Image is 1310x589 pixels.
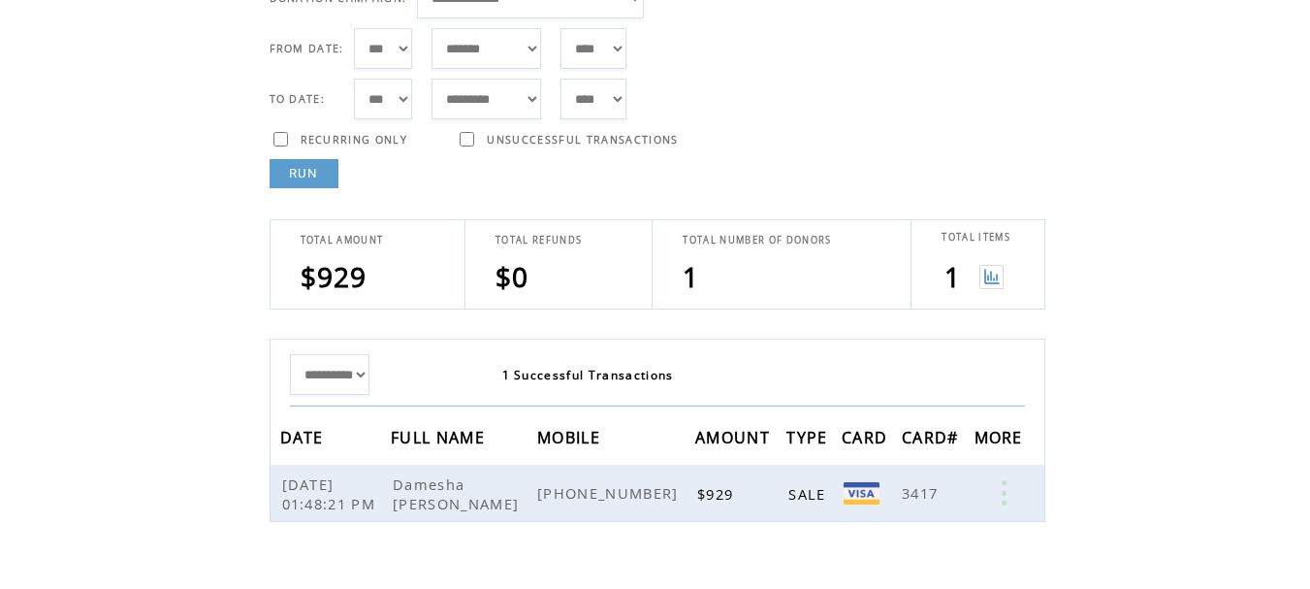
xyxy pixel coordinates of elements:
img: Visa [844,482,879,505]
a: DATE [280,431,329,442]
span: $929 [697,484,738,504]
a: TYPE [786,431,832,442]
span: DATE [280,422,329,458]
a: AMOUNT [695,431,775,442]
span: TOTAL AMOUNT [301,234,384,246]
span: [PHONE_NUMBER] [537,483,684,503]
span: FROM DATE: [270,42,344,55]
span: TO DATE: [270,92,326,106]
span: Damesha [PERSON_NAME] [393,474,524,513]
span: CARD# [902,422,964,458]
span: FULL NAME [391,422,490,458]
span: AMOUNT [695,422,775,458]
span: TOTAL REFUNDS [495,234,582,246]
span: [DATE] 01:48:21 PM [282,474,381,513]
span: TOTAL ITEMS [942,231,1010,244]
span: MOBILE [537,422,605,458]
span: RECURRING ONLY [301,133,408,147]
a: MOBILE [537,431,605,442]
span: 1 [944,258,961,295]
span: 1 Successful Transactions [502,367,674,383]
span: 3417 [902,483,943,503]
span: SALE [788,484,830,504]
span: TYPE [786,422,832,458]
span: $0 [495,258,529,295]
span: CARD [842,422,892,458]
span: MORE [975,422,1028,458]
span: UNSUCCESSFUL TRANSACTIONS [487,133,678,147]
span: $929 [301,258,367,295]
a: CARD [842,431,892,442]
span: TOTAL NUMBER OF DONORS [683,234,831,246]
img: View graph [979,265,1004,289]
a: RUN [270,159,338,188]
a: CARD# [902,431,964,442]
span: 1 [683,258,699,295]
a: FULL NAME [391,431,490,442]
